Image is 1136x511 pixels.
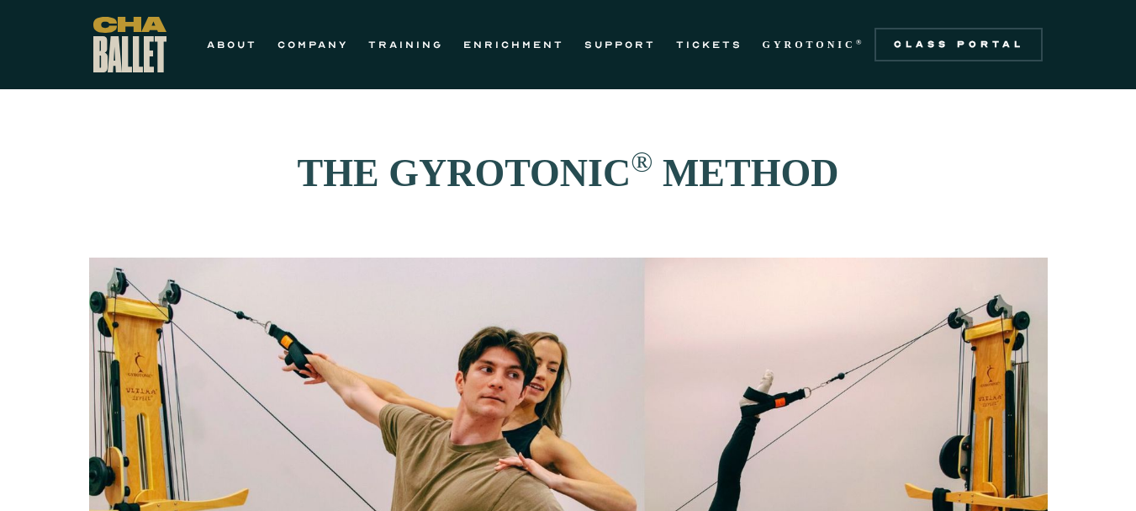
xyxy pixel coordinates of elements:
a: TRAINING [368,35,443,55]
a: home [93,17,166,72]
strong: GYROTONIC [763,39,856,51]
a: ENRICHMENT [463,35,564,55]
a: Class Portal [874,28,1043,61]
a: SUPPORT [584,35,656,55]
div: Class Portal [885,38,1033,51]
strong: THE GYROTONIC [298,152,631,194]
strong: METHOD [663,152,839,194]
a: TICKETS [676,35,742,55]
sup: ® [631,146,653,178]
sup: ® [856,38,865,46]
a: ABOUT [207,35,257,55]
a: COMPANY [277,35,348,55]
a: GYROTONIC® [763,35,865,55]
